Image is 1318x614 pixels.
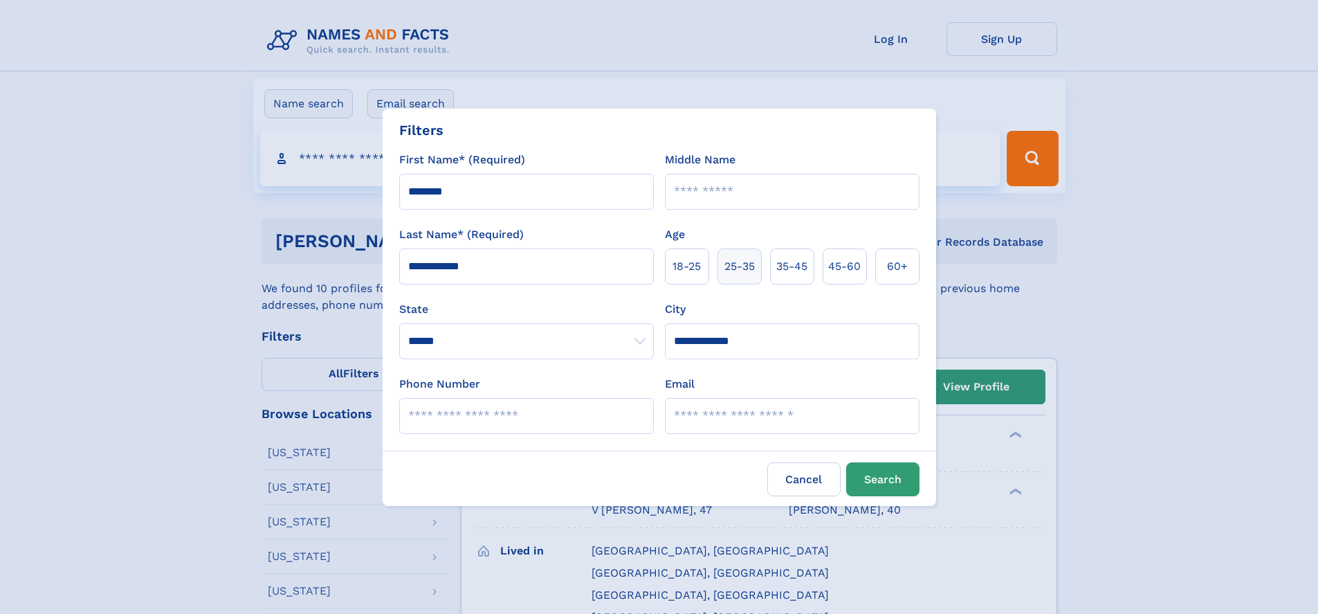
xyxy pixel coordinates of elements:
span: 35‑45 [776,258,807,275]
label: Middle Name [665,152,735,168]
span: 25‑35 [724,258,755,275]
span: 45‑60 [828,258,861,275]
label: Phone Number [399,376,480,392]
span: 18‑25 [672,258,701,275]
label: City [665,301,686,318]
label: Last Name* (Required) [399,226,524,243]
label: State [399,301,654,318]
div: Filters [399,120,443,141]
label: Cancel [767,462,841,496]
span: 60+ [887,258,908,275]
button: Search [846,462,919,496]
label: Email [665,376,695,392]
label: Age [665,226,685,243]
label: First Name* (Required) [399,152,525,168]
